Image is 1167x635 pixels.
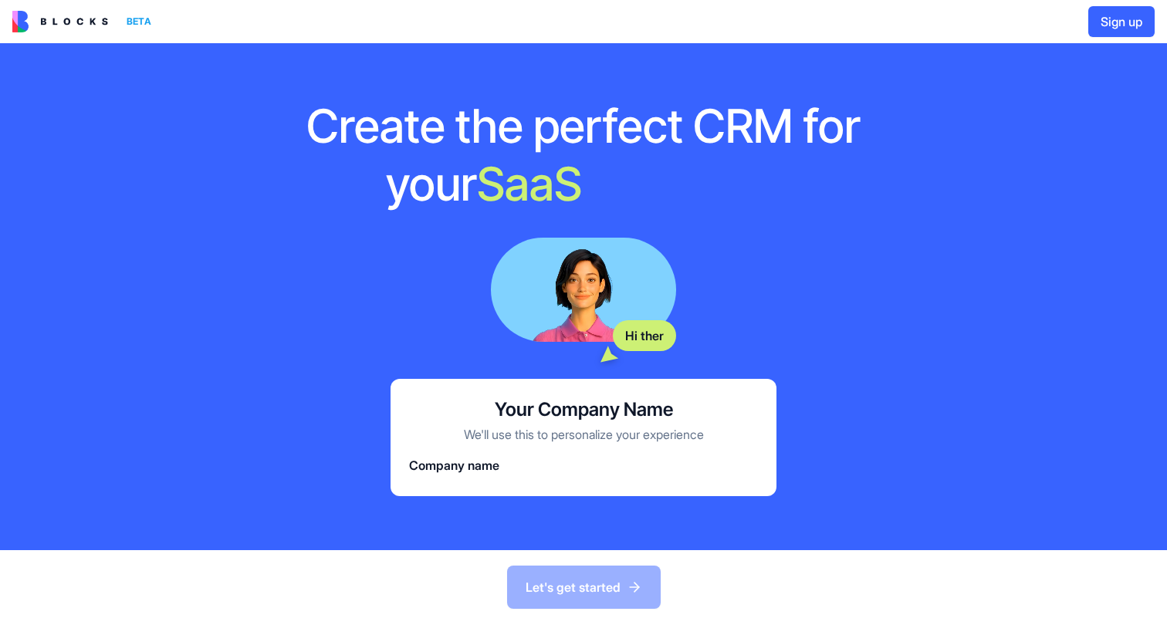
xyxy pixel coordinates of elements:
span: a [529,156,554,211]
div: Hi ther [613,320,676,351]
button: Sign up [1088,6,1155,37]
span: a [505,156,529,211]
span: Company name [409,458,499,473]
span: S [477,156,505,211]
a: BETA [12,11,157,32]
h1: Create the perfect CRM for your [287,97,880,213]
span: S [554,156,582,211]
div: BETA [120,11,157,32]
img: logo [12,11,108,32]
p: We'll use this to personalize your experience [464,425,704,444]
h3: Your Company Name [495,397,673,422]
